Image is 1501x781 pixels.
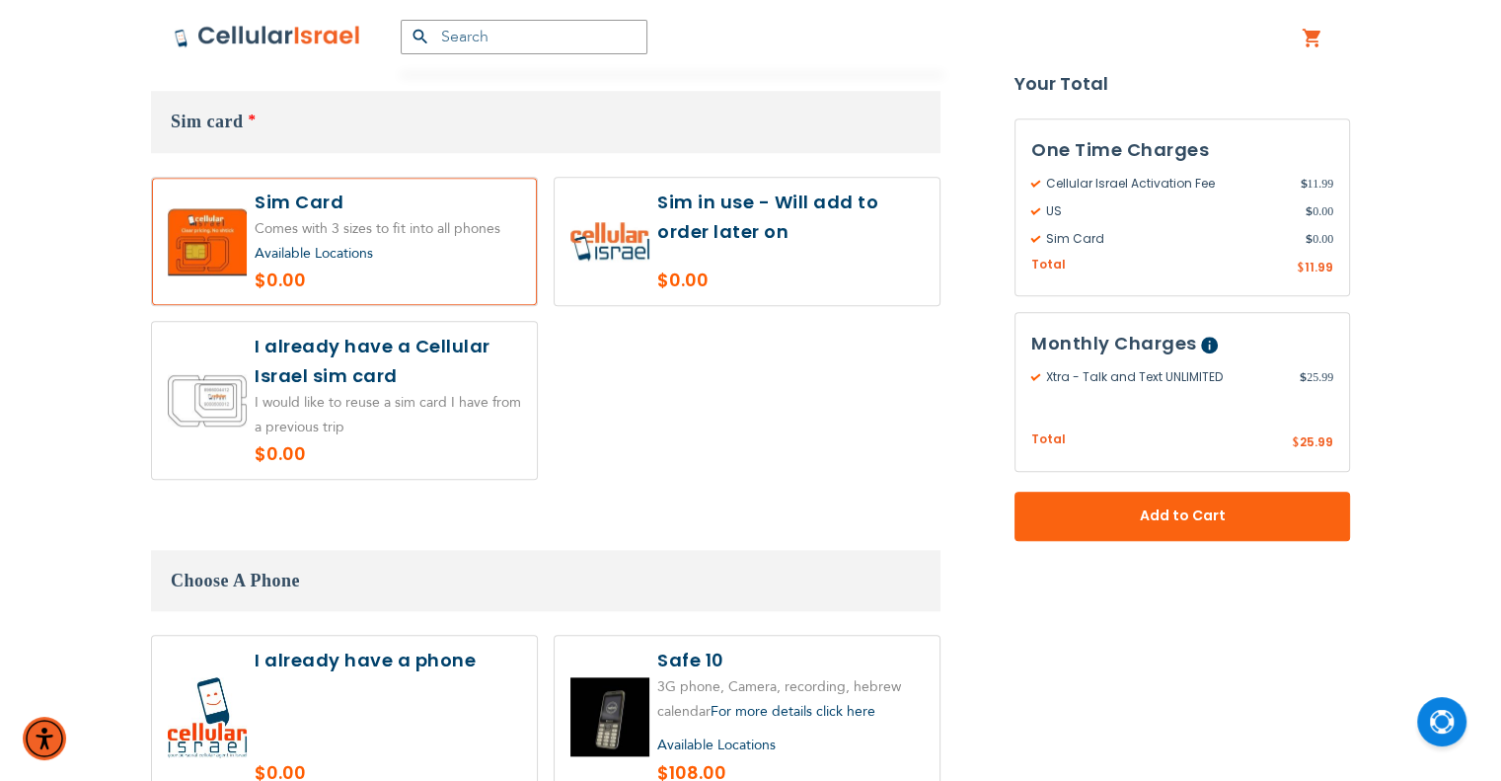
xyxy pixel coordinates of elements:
span: 11.99 [1300,175,1333,193]
span: Help [1201,338,1218,354]
span: Sim card [171,112,244,131]
span: Cellular Israel Activation Fee [1031,175,1300,193]
span: Sim Card [1031,230,1306,248]
img: Cellular Israel Logo [174,25,361,48]
span: $ [1306,230,1313,248]
span: Xtra - Talk and Text UNLIMITED [1031,369,1300,387]
span: $ [1297,260,1305,277]
button: Add to Cart [1014,492,1350,541]
span: US [1031,202,1306,220]
span: 0.00 [1306,230,1333,248]
span: $ [1300,369,1307,387]
span: 25.99 [1300,369,1333,387]
span: Choose A Phone [171,571,300,590]
span: $ [1306,202,1313,220]
span: 0.00 [1306,202,1333,220]
a: Available Locations [657,736,776,754]
span: $ [1292,435,1300,453]
a: For more details click here [711,702,875,721]
span: Add to Cart [1080,507,1285,527]
a: Available Locations [255,244,373,263]
h3: One Time Charges [1031,135,1333,165]
input: Search [401,20,647,54]
span: 11.99 [1305,259,1333,275]
span: $ [1300,175,1307,193]
span: Total [1031,256,1066,274]
span: 25.99 [1300,434,1333,451]
span: Monthly Charges [1031,332,1197,356]
div: Accessibility Menu [23,717,66,760]
span: Total [1031,431,1066,450]
strong: Your Total [1014,69,1350,99]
